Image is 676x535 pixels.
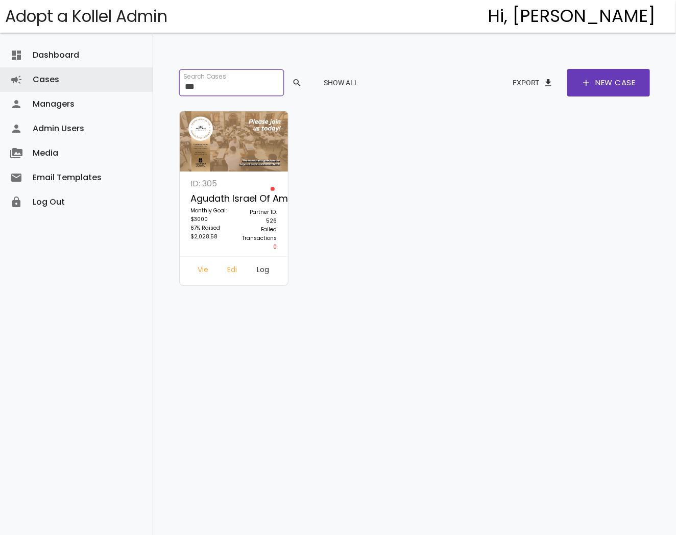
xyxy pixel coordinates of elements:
i: person [10,116,22,141]
i: perm_media [10,141,22,165]
button: search [284,74,310,92]
a: View [187,262,218,280]
span: add [582,69,592,96]
p: Failed Transactions [239,225,277,251]
i: dashboard [10,43,22,67]
a: Partner ID: 526 Failed Transactions0 [234,177,283,256]
button: Show All [316,74,367,92]
a: ID: 305 Agudath Israel of America Monthly Goal: $3000 67% Raised $2,028.58 [185,177,234,246]
i: lock [10,190,22,214]
i: person [10,92,22,116]
span: search [292,74,302,92]
i: email [10,165,22,190]
span: 0 [274,243,277,251]
i: campaign [10,67,22,92]
p: Monthly Goal: $3000 [191,206,228,224]
h4: Hi, [PERSON_NAME] [488,7,656,26]
button: Exportfile_download [505,74,562,92]
img: NDSbr5ej0c.NFoGyvchHk.jpg [180,111,288,172]
p: 67% Raised $2,028.58 [191,224,228,241]
a: Log In [246,262,280,280]
p: Agudath Israel of America [191,191,228,207]
p: Partner ID: 526 [239,208,277,225]
a: addNew Case [567,69,650,96]
span: file_download [544,74,554,92]
a: Edit [218,262,246,280]
p: ID: 305 [191,177,228,190]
